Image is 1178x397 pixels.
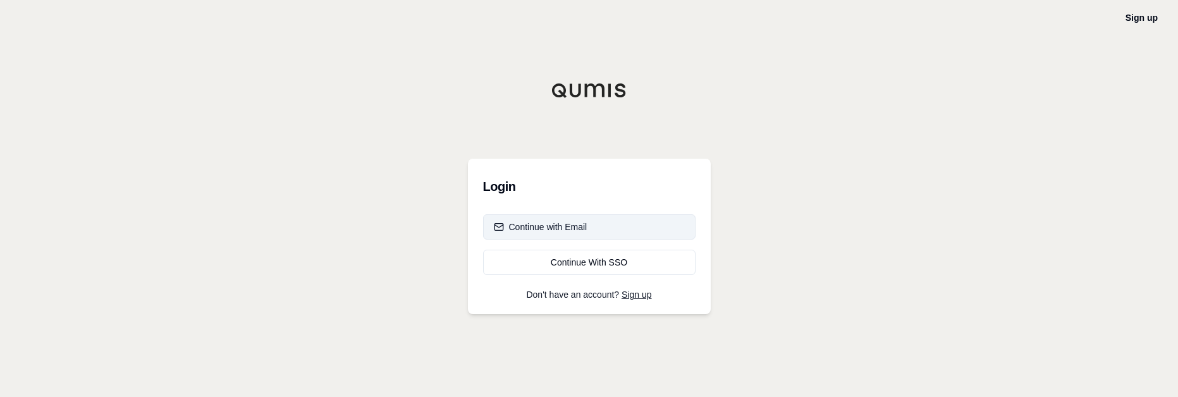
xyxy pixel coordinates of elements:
a: Continue With SSO [483,250,696,275]
a: Sign up [1126,13,1158,23]
a: Sign up [622,290,651,300]
img: Qumis [551,83,627,98]
div: Continue With SSO [494,256,685,269]
button: Continue with Email [483,214,696,240]
h3: Login [483,174,696,199]
div: Continue with Email [494,221,587,233]
p: Don't have an account? [483,290,696,299]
